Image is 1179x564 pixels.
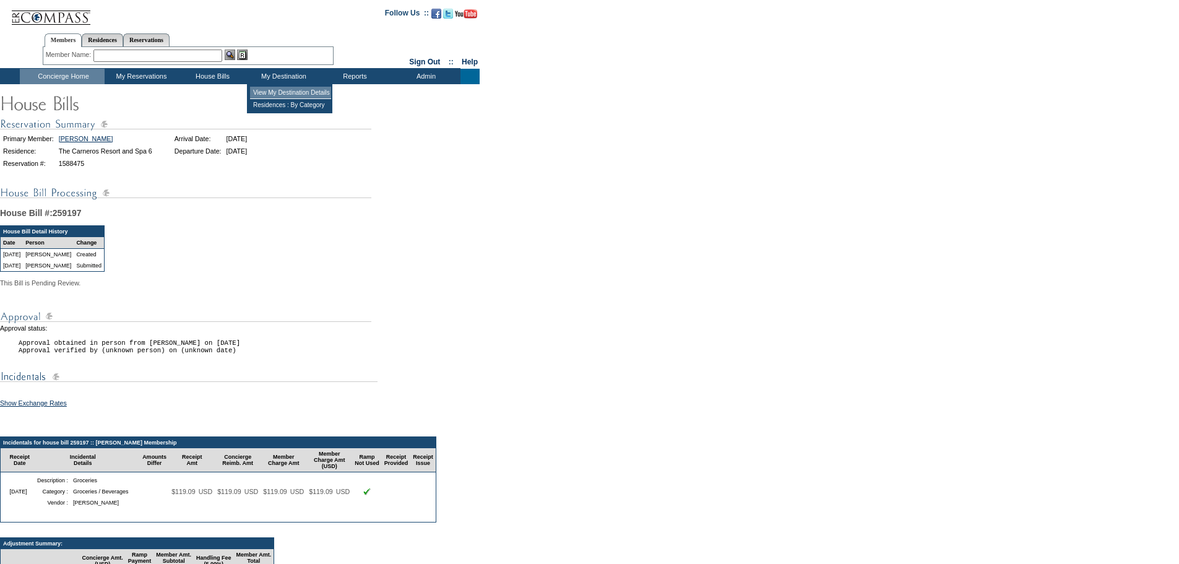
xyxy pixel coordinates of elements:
a: Sign Out [409,58,440,66]
td: Submitted [74,260,104,271]
td: Category : [35,486,71,497]
td: 1588475 [57,158,154,169]
img: Subscribe to our YouTube Channel [455,9,477,19]
td: My Reservations [105,69,176,84]
td: Receipt Amt [169,448,215,472]
td: Description : [35,475,71,486]
td: Created [74,249,104,260]
a: [PERSON_NAME] [59,135,113,142]
img: Follow us on Twitter [443,9,453,19]
td: My Destination [247,69,318,84]
a: Residences [82,33,123,46]
td: Incidentals for house bill 259197 :: [PERSON_NAME] Membership [1,436,436,448]
img: Become our fan on Facebook [431,9,441,19]
td: Concierge Reimb. Amt [215,448,261,472]
td: Incidental Details [32,448,134,472]
td: Follow Us :: [385,7,429,22]
td: Reports [318,69,389,84]
td: Date [1,237,23,249]
td: Reservation #: [1,158,56,169]
img: Ramp Not Used [363,488,371,495]
img: Reservations [237,50,248,60]
span: $119.09 [263,488,287,495]
td: [PERSON_NAME] [23,249,74,260]
img: View [225,50,235,60]
a: Subscribe to our YouTube Channel [455,12,477,20]
td: Receipt Provided [382,448,411,472]
td: Concierge Home [20,69,105,84]
td: Residences : By Category [250,99,331,111]
td: Member Charge Amt [261,448,306,472]
td: [DATE] [1,249,23,260]
td: [PERSON_NAME] [23,260,74,271]
td: Member Charge Amt (USD) [306,448,352,472]
a: Members [45,33,82,47]
div: Member Name: [46,50,93,60]
td: Receipt Issue [410,448,436,472]
span: USD [336,488,350,495]
span: $119.09 [217,488,241,495]
td: Arrival Date: [173,133,223,144]
td: The Carneros Resort and Spa 6 [57,145,154,157]
a: Follow us on Twitter [443,12,453,20]
td: Admin [389,69,460,84]
td: Vendor : [35,497,71,508]
td: Groceries [71,475,131,486]
td: Amounts Differ [140,448,169,472]
td: View My Destination Details [250,87,331,99]
td: Departure Date: [173,145,223,157]
td: [DATE] [7,472,33,511]
td: Ramp Not Used [352,448,382,472]
td: Person [23,237,74,249]
td: Receipt Date [7,448,33,472]
td: House Bills [176,69,247,84]
td: [PERSON_NAME] [71,497,131,508]
span: USD [244,488,259,495]
a: Reservations [123,33,170,46]
td: [DATE] [1,260,23,271]
td: [DATE] [225,145,249,157]
td: [DATE] [225,133,249,144]
span: $119.09 [171,488,196,495]
a: Help [462,58,478,66]
td: Groceries / Beverages [71,486,131,497]
span: :: [449,58,454,66]
td: Residence: [1,145,56,157]
span: USD [199,488,213,495]
td: Adjustment Summary: [1,537,274,549]
td: House Bill Detail History [1,226,104,237]
span: $119.09 [309,488,333,495]
a: Become our fan on Facebook [431,12,441,20]
td: Change [74,237,104,249]
td: Primary Member: [1,133,56,144]
span: USD [290,488,304,495]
